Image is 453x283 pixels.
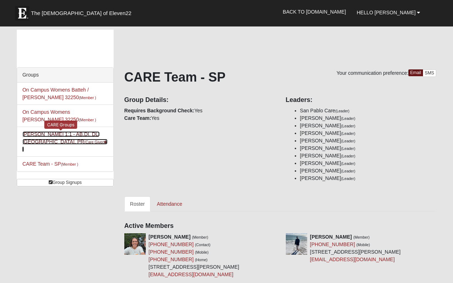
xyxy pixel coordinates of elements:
a: Group Signups [17,179,114,186]
a: Back to [DOMAIN_NAME] [278,3,352,21]
div: Groups [17,68,113,83]
li: [PERSON_NAME] [300,145,437,152]
strong: Requires Background Check: [124,108,194,113]
li: [PERSON_NAME] [300,160,437,167]
h4: Leaders: [286,96,437,104]
a: [PHONE_NUMBER] [310,241,355,247]
small: (Leader) [341,116,355,121]
small: (Member ) [61,162,78,166]
strong: [PERSON_NAME] [149,234,190,240]
a: SMS [423,69,437,77]
small: (Contact) [195,243,210,247]
a: [PERSON_NAME] 1:1 - AB,DI, DL, [GEOGRAPHIC_DATA], PR(Care Giver) [23,131,108,152]
small: (Leader) [341,161,355,166]
small: (Leader) [341,169,355,173]
small: (Member ) [79,118,96,122]
small: (Leader) [341,139,355,143]
li: [PERSON_NAME] [300,137,437,145]
li: [PERSON_NAME] [300,175,437,182]
li: [PERSON_NAME] [300,167,437,175]
li: [PERSON_NAME] [300,130,437,137]
a: CARE Team - SP(Member ) [23,161,78,167]
small: (Leader) [341,124,355,128]
a: [PHONE_NUMBER] [149,257,194,262]
span: The [DEMOGRAPHIC_DATA] of Eleven22 [31,10,131,17]
small: (Member) [192,235,208,239]
span: Your communication preference: [337,70,408,76]
div: CARE Groups [44,121,77,129]
h4: Active Members [124,222,436,230]
a: On Campus Womens Batteh / [PERSON_NAME] 32250(Member ) [23,87,96,100]
a: The [DEMOGRAPHIC_DATA] of Eleven22 [11,3,154,20]
span: Hello [PERSON_NAME] [357,10,415,15]
li: [PERSON_NAME] [300,152,437,160]
li: [PERSON_NAME] [300,122,437,130]
li: San Pablo Care [300,107,437,114]
div: Yes Yes [119,91,280,122]
small: (Leader) [341,146,355,151]
a: [EMAIL_ADDRESS][DOMAIN_NAME] [310,257,395,262]
img: Eleven22 logo [15,6,29,20]
li: [PERSON_NAME] [300,114,437,122]
small: (Mobile) [195,250,209,254]
small: (Member ) [79,96,96,100]
a: On Campus Womens [PERSON_NAME] 32250(Member ) [23,109,96,122]
h1: CARE Team - SP [124,69,436,85]
div: [STREET_ADDRESS][PERSON_NAME] [310,233,401,263]
strong: [PERSON_NAME] [310,234,352,240]
small: (Leader) [341,154,355,158]
small: (Mobile) [356,243,370,247]
h4: Group Details: [124,96,275,104]
div: [STREET_ADDRESS][PERSON_NAME] [149,233,239,278]
small: (Home) [195,258,208,262]
small: (Member) [353,235,370,239]
a: Email [408,69,423,76]
small: (Leader) [335,109,349,113]
small: (Leader) [341,131,355,136]
a: [PHONE_NUMBER] [149,249,194,255]
a: [PHONE_NUMBER] [149,241,194,247]
a: Hello [PERSON_NAME] [351,4,425,21]
a: Attendance [151,196,188,211]
strong: Care Team: [124,115,151,121]
small: (Leader) [341,176,355,181]
a: Roster [124,196,150,211]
